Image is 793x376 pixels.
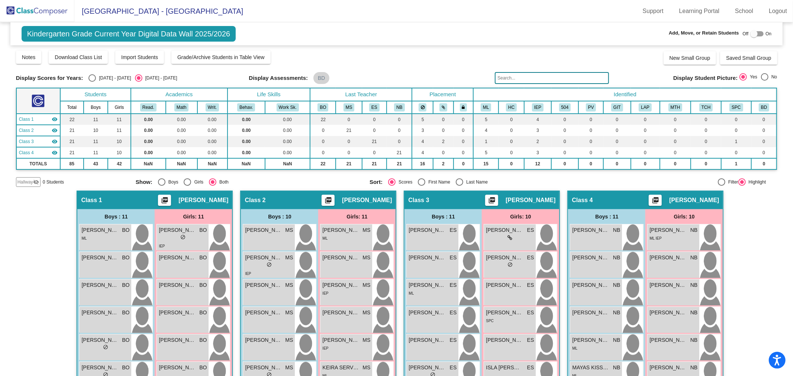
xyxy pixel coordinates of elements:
[166,147,197,158] td: 0.00
[115,51,164,64] button: Import Students
[362,125,387,136] td: 0
[499,158,524,169] td: 0
[84,136,108,147] td: 11
[631,158,660,169] td: 0
[660,114,691,125] td: 0
[473,101,499,114] th: Multilingual English Learner
[216,179,229,185] div: Both
[131,136,166,147] td: 0.00
[603,147,631,158] td: 0
[613,254,620,262] span: NB
[108,114,131,125] td: 11
[17,179,33,185] span: Hallway
[197,136,228,147] td: 0.00
[691,147,721,158] td: 0
[463,179,488,185] div: Last Name
[499,136,524,147] td: 0
[473,158,499,169] td: 15
[336,101,362,114] th: Mel Siebel
[19,116,34,123] span: Class 1
[88,74,177,82] mat-radio-group: Select an option
[551,136,579,147] td: 0
[199,254,207,262] span: BO
[524,114,551,125] td: 4
[673,75,738,81] span: Display Student Picture:
[228,114,265,125] td: 0.00
[639,103,651,111] button: LAP
[166,158,197,169] td: NaN
[96,75,131,81] div: [DATE] - [DATE]
[481,103,491,111] button: ML
[551,147,579,158] td: 0
[136,178,364,186] mat-radio-group: Select an option
[362,147,387,158] td: 0
[645,209,723,224] div: Girls: 10
[578,101,603,114] th: Parent Volunteer
[265,147,310,158] td: 0.00
[60,114,84,125] td: 22
[408,197,429,204] span: Class 3
[433,114,454,125] td: 0
[691,158,721,169] td: 0
[362,226,370,234] span: MS
[586,103,596,111] button: PV
[108,136,131,147] td: 10
[412,114,433,125] td: 5
[768,74,777,80] div: No
[486,254,523,262] span: [PERSON_NAME]
[369,103,380,111] button: ES
[336,136,362,147] td: 0
[267,262,272,267] span: do_not_disturb_alt
[178,197,228,204] span: [PERSON_NAME]
[322,226,360,234] span: [PERSON_NAME]
[310,136,336,147] td: 0
[572,197,593,204] span: Class 4
[631,136,660,147] td: 0
[228,88,310,101] th: Life Skills
[404,209,482,224] div: Boys : 11
[310,125,336,136] td: 0
[60,147,84,158] td: 21
[524,136,551,147] td: 2
[342,197,392,204] span: [PERSON_NAME]
[33,179,39,185] mat-icon: visibility_off
[450,254,457,262] span: ES
[166,125,197,136] td: 0.00
[165,179,178,185] div: Boys
[613,226,620,234] span: NB
[691,114,721,125] td: 0
[245,226,282,234] span: [PERSON_NAME]
[77,209,155,224] div: Boys : 11
[166,114,197,125] td: 0.00
[84,114,108,125] td: 11
[155,209,232,224] div: Girls: 11
[751,125,777,136] td: 0
[721,158,751,169] td: 1
[60,125,84,136] td: 21
[142,75,177,81] div: [DATE] - [DATE]
[131,147,166,158] td: 0.00
[16,114,60,125] td: Bethany Obieglo - No Class Name
[524,125,551,136] td: 3
[322,254,360,262] span: [PERSON_NAME]
[313,72,329,84] mat-chip: BD
[551,125,579,136] td: 0
[140,103,157,111] button: Read.
[310,101,336,114] th: Bethany Obieglo
[664,51,716,65] button: New Small Group
[74,5,243,17] span: [GEOGRAPHIC_DATA] - [GEOGRAPHIC_DATA]
[433,101,454,114] th: Keep with students
[631,125,660,136] td: 0
[743,30,749,37] span: Off
[60,101,84,114] th: Total
[396,179,412,185] div: Scores
[726,55,771,61] span: Saved Small Group
[486,226,523,234] span: [PERSON_NAME]
[19,149,34,156] span: Class 4
[578,147,603,158] td: 0
[228,158,265,169] td: NaN
[131,114,166,125] td: 0.00
[454,158,473,169] td: 0
[81,226,119,234] span: [PERSON_NAME]
[499,147,524,158] td: 0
